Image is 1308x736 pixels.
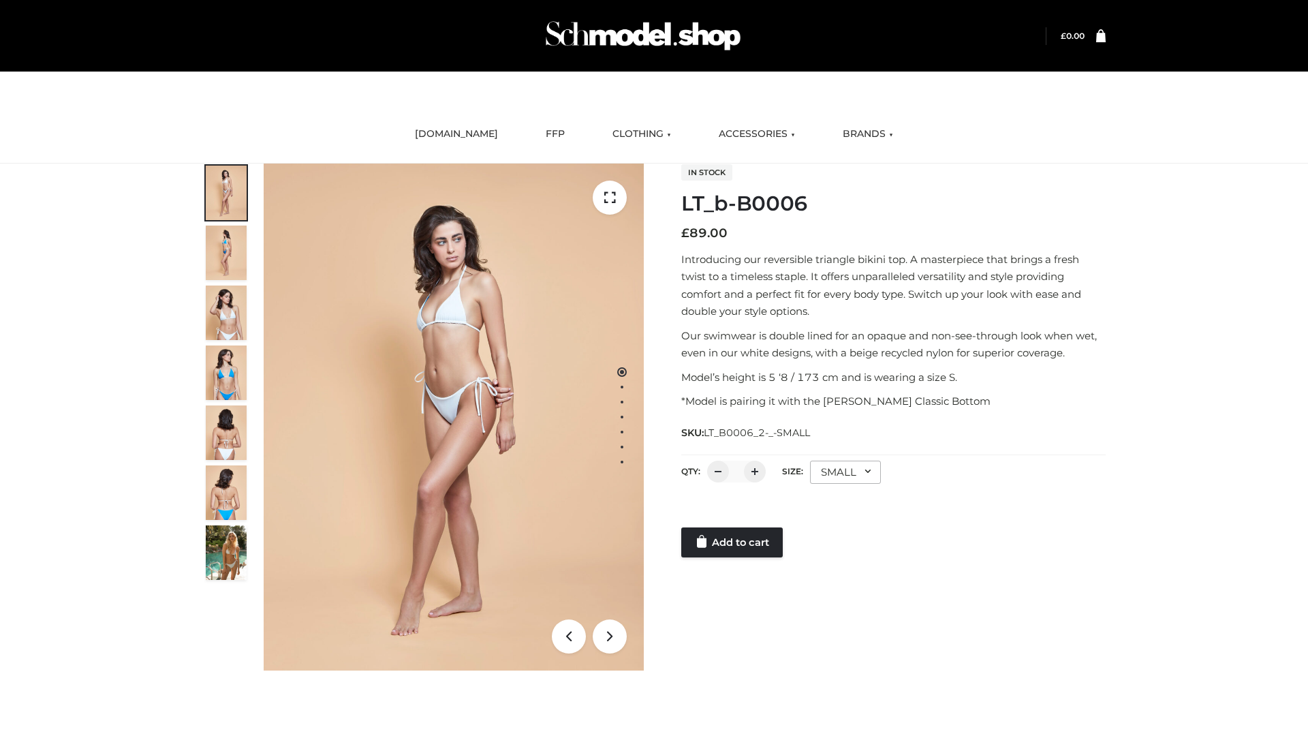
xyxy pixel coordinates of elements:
[832,119,903,149] a: BRANDS
[1061,31,1085,41] bdi: 0.00
[681,527,783,557] a: Add to cart
[681,226,728,241] bdi: 89.00
[681,425,811,441] span: SKU:
[602,119,681,149] a: CLOTHING
[708,119,805,149] a: ACCESSORIES
[405,119,508,149] a: [DOMAIN_NAME]
[206,346,247,400] img: ArielClassicBikiniTop_CloudNine_AzureSky_OW114ECO_4-scaled.jpg
[681,393,1106,410] p: *Model is pairing it with the [PERSON_NAME] Classic Bottom
[681,164,732,181] span: In stock
[535,119,575,149] a: FFP
[206,525,247,580] img: Arieltop_CloudNine_AzureSky2.jpg
[681,226,689,241] span: £
[206,465,247,520] img: ArielClassicBikiniTop_CloudNine_AzureSky_OW114ECO_8-scaled.jpg
[206,166,247,220] img: ArielClassicBikiniTop_CloudNine_AzureSky_OW114ECO_1-scaled.jpg
[206,405,247,460] img: ArielClassicBikiniTop_CloudNine_AzureSky_OW114ECO_7-scaled.jpg
[1061,31,1085,41] a: £0.00
[681,369,1106,386] p: Model’s height is 5 ‘8 / 173 cm and is wearing a size S.
[264,164,644,671] img: ArielClassicBikiniTop_CloudNine_AzureSky_OW114ECO_1
[541,9,745,63] img: Schmodel Admin 964
[704,427,810,439] span: LT_B0006_2-_-SMALL
[206,286,247,340] img: ArielClassicBikiniTop_CloudNine_AzureSky_OW114ECO_3-scaled.jpg
[681,191,1106,216] h1: LT_b-B0006
[681,251,1106,320] p: Introducing our reversible triangle bikini top. A masterpiece that brings a fresh twist to a time...
[1061,31,1066,41] span: £
[810,461,881,484] div: SMALL
[206,226,247,280] img: ArielClassicBikiniTop_CloudNine_AzureSky_OW114ECO_2-scaled.jpg
[681,466,700,476] label: QTY:
[681,327,1106,362] p: Our swimwear is double lined for an opaque and non-see-through look when wet, even in our white d...
[782,466,803,476] label: Size:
